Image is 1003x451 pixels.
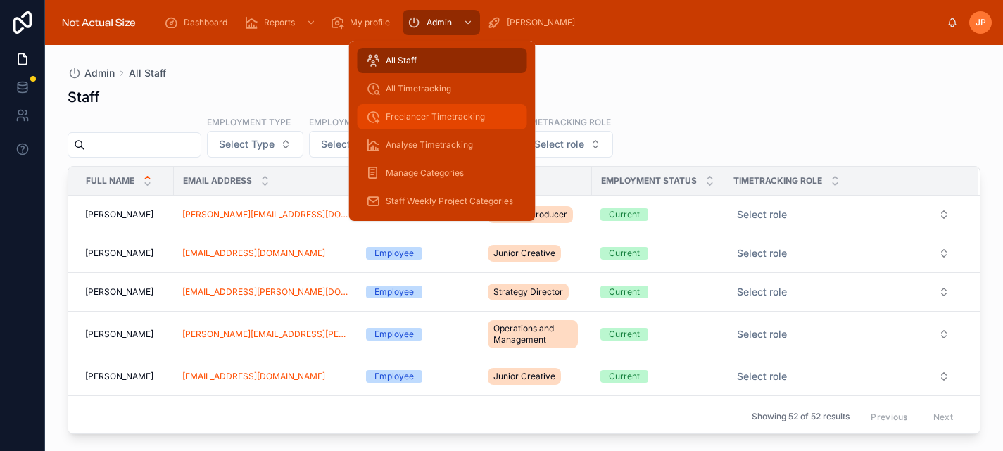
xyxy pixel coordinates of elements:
a: Analyse Timetracking [358,132,527,158]
a: [PERSON_NAME][EMAIL_ADDRESS][PERSON_NAME][DOMAIN_NAME] [182,329,349,340]
span: Reports [264,17,295,28]
span: Select role [737,369,787,383]
a: Select Button [725,240,961,267]
a: Junior Creative [488,242,583,265]
span: Select role [737,285,787,299]
span: Freelancer Timetracking [386,111,485,122]
span: Admin [84,66,115,80]
a: Operations and Management [488,317,583,351]
span: All Staff [386,55,417,66]
a: [PERSON_NAME] [85,248,165,259]
span: [PERSON_NAME] [85,371,153,382]
div: Current [609,370,640,383]
a: [EMAIL_ADDRESS][PERSON_NAME][DOMAIN_NAME] [182,286,349,298]
span: [PERSON_NAME] [85,248,153,259]
span: Timetracking role [733,175,822,186]
a: [EMAIL_ADDRESS][DOMAIN_NAME] [182,248,325,259]
a: Admin [68,66,115,80]
a: Employee [366,286,471,298]
a: Current [600,328,716,341]
h1: Staff [68,87,100,107]
div: Employee [374,247,414,260]
a: [PERSON_NAME][EMAIL_ADDRESS][DOMAIN_NAME] [182,209,349,220]
a: [EMAIL_ADDRESS][DOMAIN_NAME] [182,248,349,259]
span: Select Type [219,137,275,151]
a: [EMAIL_ADDRESS][DOMAIN_NAME] [182,371,325,382]
button: Select Button [522,131,613,158]
button: Select Button [726,364,961,389]
a: Current [600,286,716,298]
span: Select role [737,246,787,260]
div: Current [609,328,640,341]
span: Dashboard [184,17,227,28]
a: Junior Creative [488,365,583,388]
a: All Staff [358,48,527,73]
a: Current [600,208,716,221]
span: Strategy Director [493,286,563,298]
a: Reports [240,10,323,35]
span: Manage Categories [386,167,464,179]
span: [PERSON_NAME] [507,17,575,28]
a: Employee [366,370,471,383]
img: App logo [56,11,141,34]
a: My profile [326,10,400,35]
a: Manage Categories [358,160,527,186]
a: Strategy Director [488,281,583,303]
a: Select Button [725,321,961,348]
span: Showing 52 of 52 results [752,412,850,423]
span: Email address [183,175,252,186]
a: All Staff [129,66,166,80]
span: [PERSON_NAME] [85,286,153,298]
span: [PERSON_NAME] [85,329,153,340]
a: Admin [403,10,480,35]
span: All Timetracking [386,83,451,94]
span: Staff Weekly Project Categories [386,196,513,207]
span: [PERSON_NAME] [85,209,153,220]
div: Employee [374,370,414,383]
div: Current [609,286,640,298]
a: Employee [366,247,471,260]
button: Select Button [207,131,303,158]
a: Current [600,247,716,260]
span: Admin [427,17,452,28]
span: Select role [737,327,787,341]
span: Operations and Management [493,323,572,345]
a: [EMAIL_ADDRESS][DOMAIN_NAME] [182,371,349,382]
span: Employment status [601,175,697,186]
a: Freelancer Timetracking [358,104,527,129]
a: Select Button [725,279,961,305]
a: Dashboard [160,10,237,35]
a: [PERSON_NAME] [85,329,165,340]
a: Staff Weekly Project Categories [358,189,527,214]
span: Junior Creative [493,248,555,259]
button: Select Button [726,202,961,227]
a: [PERSON_NAME] [85,286,165,298]
span: JP [976,17,986,28]
label: Employment type [207,115,291,128]
span: My profile [350,17,390,28]
button: Select Button [726,279,961,305]
span: Full name [86,175,134,186]
a: [PERSON_NAME] [85,209,165,220]
label: Timetracking Role [522,115,611,128]
span: Select role [534,137,584,151]
button: Select Button [726,241,961,266]
a: All Timetracking [358,76,527,101]
button: Select Button [726,322,961,347]
a: [PERSON_NAME] [483,10,585,35]
div: Employee [374,286,414,298]
a: Creative Producer [488,203,583,226]
div: scrollable content [153,7,947,38]
span: Junior Creative [493,371,555,382]
button: Select Button [309,131,412,158]
div: Current [609,247,640,260]
a: Employee [366,328,471,341]
a: Select Button [725,363,961,390]
a: Current [600,370,716,383]
span: Select role [737,208,787,222]
span: Select Status [321,137,384,151]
